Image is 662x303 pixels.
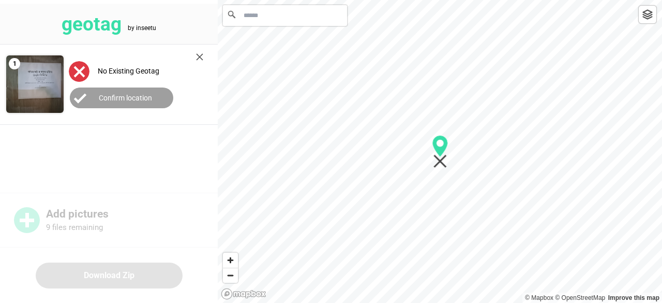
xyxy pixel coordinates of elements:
button: Zoom in [223,253,238,268]
button: Confirm location [70,88,173,108]
img: 2Q== [6,55,64,113]
a: Mapbox [525,294,553,301]
span: 1 [9,58,20,69]
label: Confirm location [99,94,152,102]
button: Zoom out [223,268,238,283]
a: Mapbox logo [221,288,266,300]
div: Map marker [432,135,448,168]
img: uploadImagesAlt [69,61,89,82]
a: Map feedback [608,294,659,301]
img: cross [196,53,203,61]
label: No Existing Geotag [98,67,159,75]
span: Zoom out [223,268,238,283]
tspan: by inseetu [128,24,156,32]
input: Search [223,5,347,26]
img: toggleLayer [642,9,653,20]
a: OpenStreetMap [555,294,605,301]
tspan: geotag [62,13,122,35]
